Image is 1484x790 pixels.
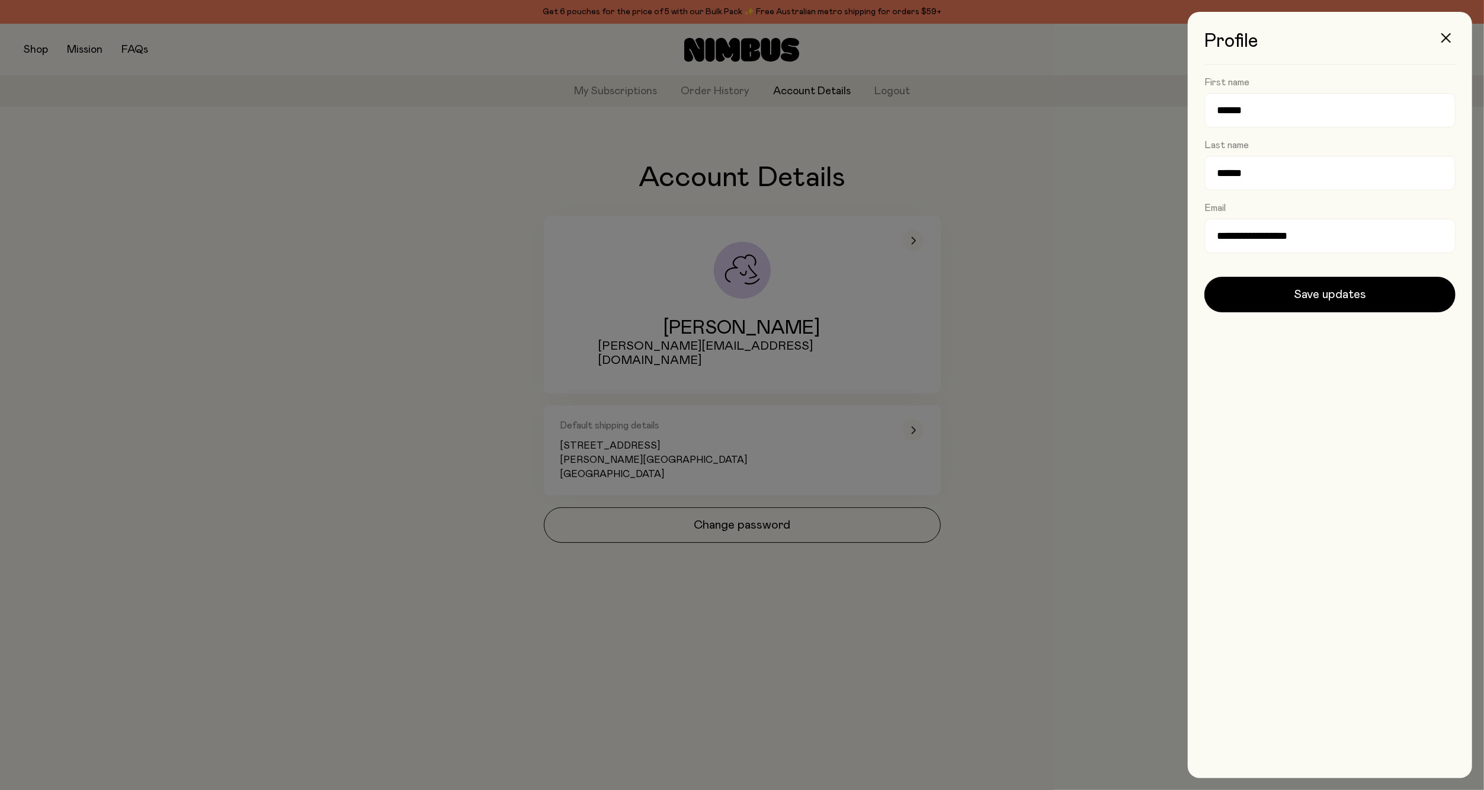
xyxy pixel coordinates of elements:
h3: Profile [1204,31,1456,65]
span: Save updates [1294,286,1366,303]
label: Last name [1204,139,1249,151]
label: First name [1204,76,1249,88]
button: Save updates [1204,277,1456,312]
label: Email [1204,202,1226,214]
